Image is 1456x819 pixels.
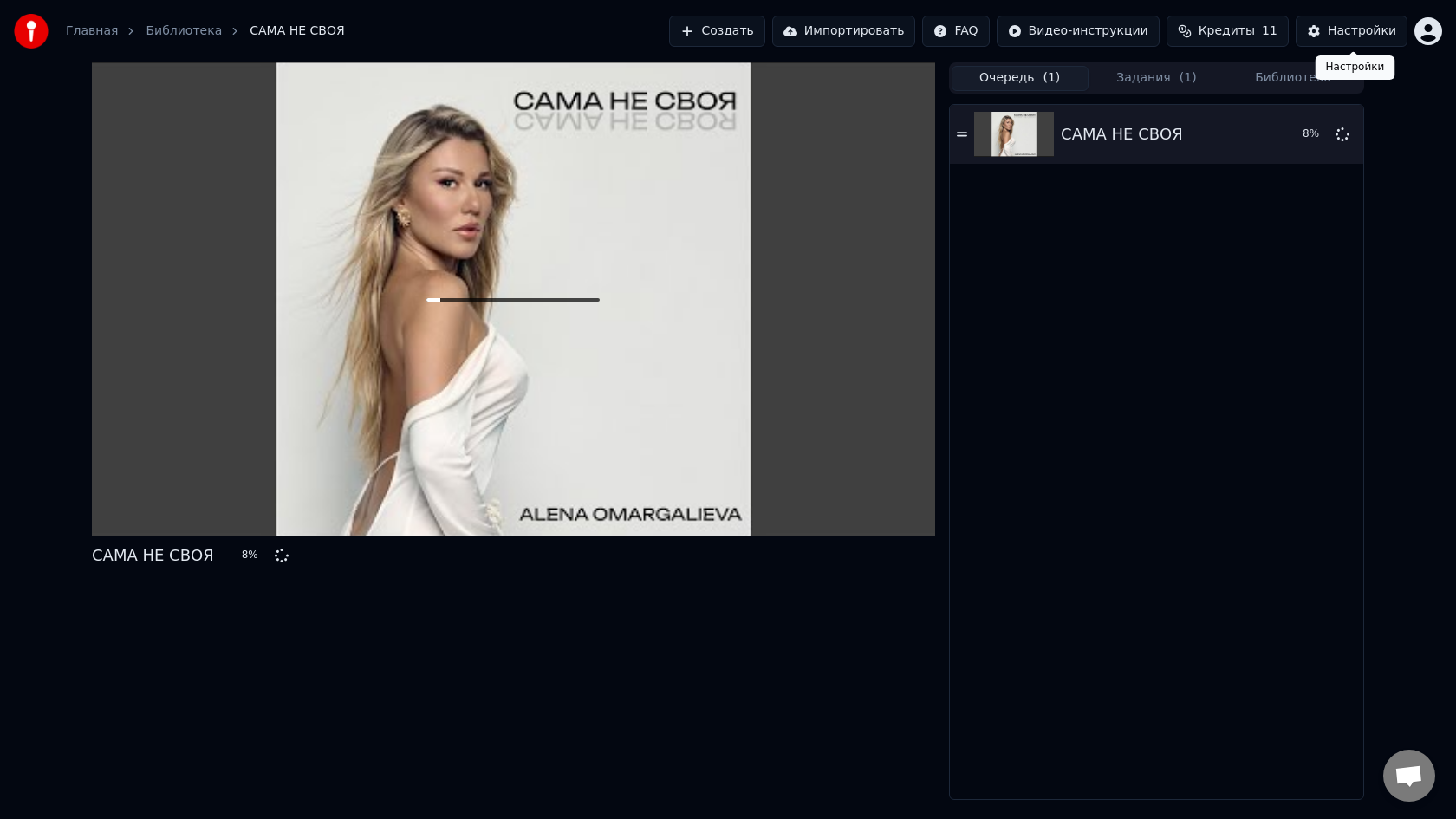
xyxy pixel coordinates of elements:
[92,543,214,568] div: САМА НЕ СВОЯ
[1199,23,1255,40] span: Кредиты
[1262,23,1277,40] span: 11
[1043,69,1060,87] span: ( 1 )
[922,16,989,47] button: FAQ
[66,23,118,40] a: Главная
[250,23,344,40] span: САМА НЕ СВОЯ
[1225,66,1362,91] button: Библиотека
[1167,16,1289,47] button: Кредиты11
[66,23,345,40] nav: breadcrumb
[952,66,1089,91] button: Очередь
[242,549,268,562] div: 8 %
[669,16,764,47] button: Создать
[1328,23,1396,40] div: Настройки
[146,23,222,40] a: Библиотека
[1316,55,1395,80] div: Настройки
[1061,122,1183,146] div: САМА НЕ СВОЯ
[1296,16,1407,47] button: Настройки
[1303,127,1329,141] div: 8 %
[1383,750,1435,802] div: Відкритий чат
[1180,69,1197,87] span: ( 1 )
[14,14,49,49] img: youka
[997,16,1160,47] button: Видео-инструкции
[1089,66,1225,91] button: Задания
[772,16,916,47] button: Импортировать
